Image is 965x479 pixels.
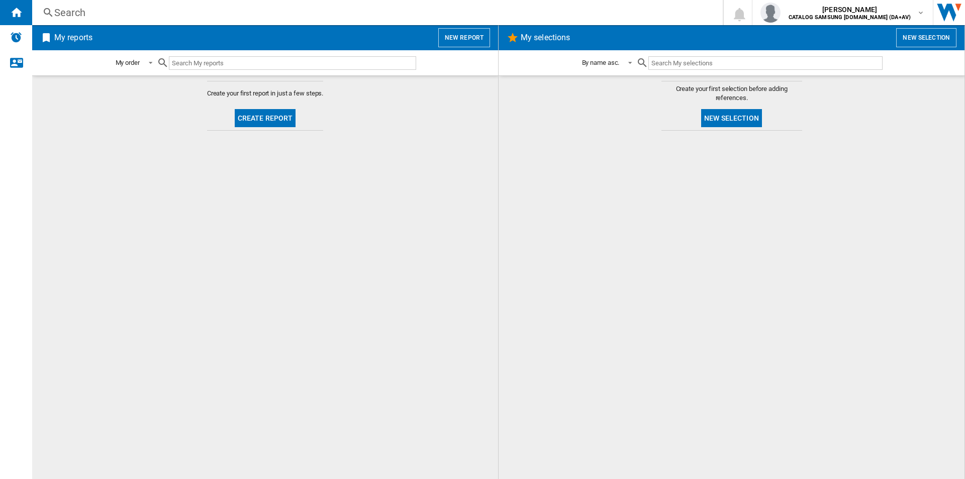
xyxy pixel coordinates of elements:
h2: My selections [519,28,572,47]
img: alerts-logo.svg [10,31,22,43]
span: [PERSON_NAME] [789,5,911,15]
span: Create your first report in just a few steps. [207,89,324,98]
div: My order [116,59,140,66]
button: New report [438,28,490,47]
button: Create report [235,109,296,127]
img: profile.jpg [760,3,781,23]
button: New selection [701,109,762,127]
input: Search My selections [648,56,882,70]
h2: My reports [52,28,94,47]
input: Search My reports [169,56,416,70]
div: By name asc. [582,59,620,66]
b: CATALOG SAMSUNG [DOMAIN_NAME] (DA+AV) [789,14,911,21]
span: Create your first selection before adding references. [661,84,802,103]
div: Search [54,6,697,20]
button: New selection [896,28,956,47]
